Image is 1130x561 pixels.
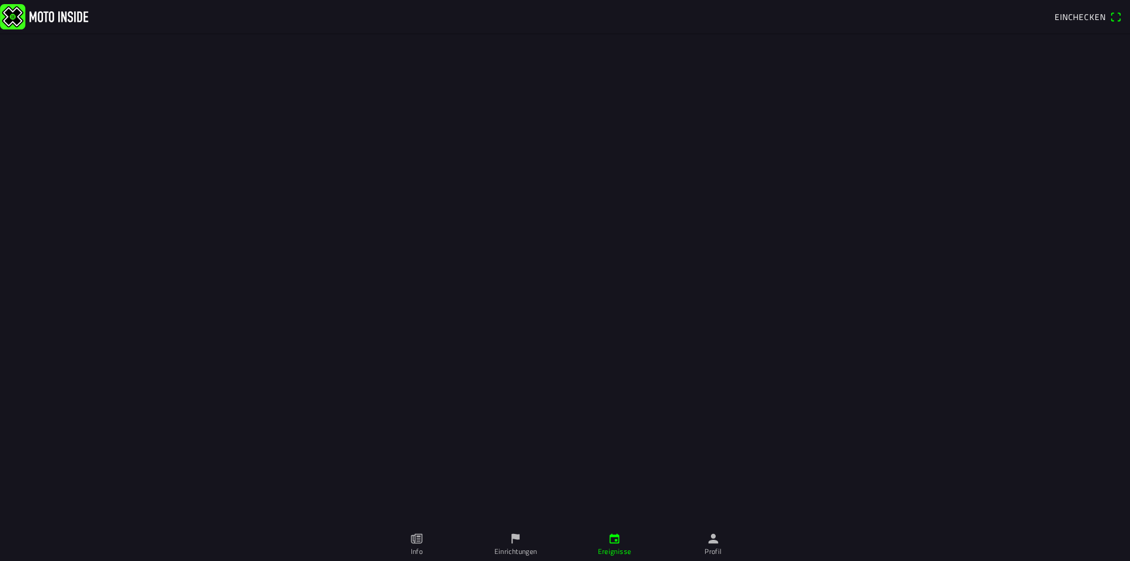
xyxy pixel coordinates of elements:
ion-label: Info [411,546,423,557]
ion-icon: person [707,532,720,545]
ion-label: Einrichtungen [494,546,537,557]
ion-icon: flag [509,532,522,545]
ion-label: Ereignisse [598,546,632,557]
ion-label: Profil [704,546,722,557]
ion-icon: calendar [608,532,621,545]
span: Einchecken [1055,11,1105,23]
ion-icon: paper [410,532,423,545]
a: Eincheckenqr scanner [1049,6,1128,26]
